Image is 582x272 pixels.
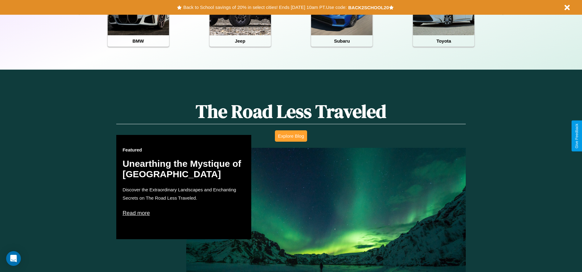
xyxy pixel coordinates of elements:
h4: Toyota [413,35,474,47]
p: Discover the Extraordinary Landscapes and Enchanting Secrets on The Road Less Traveled. [122,186,245,202]
b: BACK2SCHOOL20 [348,5,389,10]
div: Open Intercom Messenger [6,251,21,266]
h1: The Road Less Traveled [116,99,465,124]
h4: Jeep [210,35,271,47]
h4: BMW [108,35,169,47]
h3: Featured [122,147,245,152]
p: Read more [122,208,245,218]
div: Give Feedback [575,124,579,148]
h2: Unearthing the Mystique of [GEOGRAPHIC_DATA] [122,159,245,179]
button: Explore Blog [275,130,307,142]
h4: Subaru [311,35,372,47]
button: Back to School savings of 20% in select cities! Ends [DATE] 10am PT.Use code: [182,3,348,12]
